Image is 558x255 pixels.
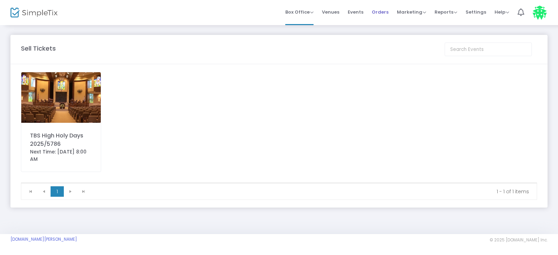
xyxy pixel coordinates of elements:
[51,186,64,197] span: Page 1
[490,237,548,243] span: © 2025 [DOMAIN_NAME] Inc.
[30,148,92,163] div: Next Time: [DATE] 8:00 AM
[495,9,509,15] span: Help
[322,3,339,21] span: Venues
[95,188,529,195] kendo-pager-info: 1 - 1 of 1 items
[348,3,363,21] span: Events
[466,3,486,21] span: Settings
[435,9,457,15] span: Reports
[445,43,532,56] input: Search Events
[285,9,314,15] span: Box Office
[372,3,389,21] span: Orders
[397,9,426,15] span: Marketing
[21,72,101,123] img: 638830108398338133638513915947198156638211381632506999637922834859161978635718717922496427sanctua...
[10,237,77,242] a: [DOMAIN_NAME][PERSON_NAME]
[30,132,92,148] div: TBS High Holy Days 2025/5786
[21,44,56,53] m-panel-title: Sell Tickets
